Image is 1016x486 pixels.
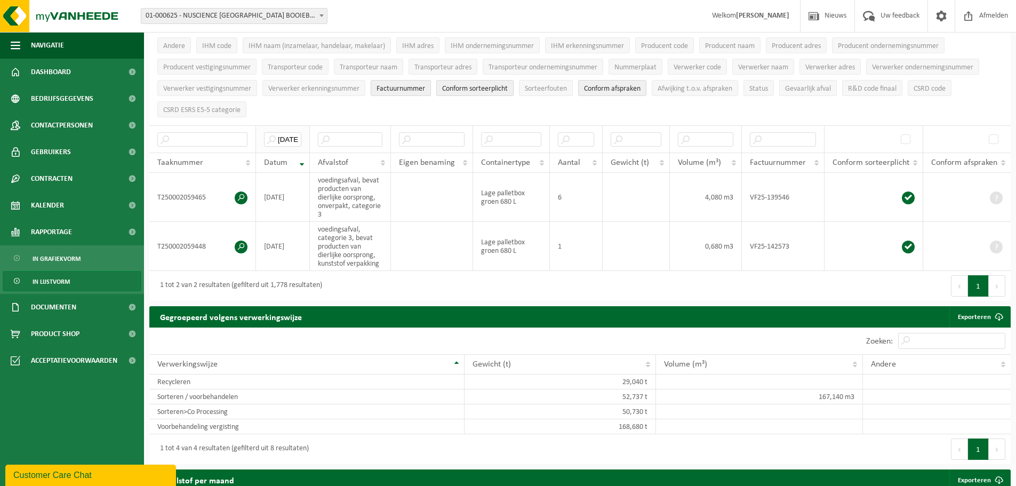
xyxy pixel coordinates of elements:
[445,37,540,53] button: IHM ondernemingsnummerIHM ondernemingsnummer: Activate to sort
[31,139,71,165] span: Gebruikers
[614,63,657,71] span: Nummerplaat
[31,192,64,219] span: Kalender
[465,404,656,419] td: 50,730 t
[699,37,761,53] button: Producent naamProducent naam: Activate to sort
[3,248,141,268] a: In grafiekvorm
[766,37,827,53] button: Producent adresProducent adres: Activate to sort
[268,63,323,71] span: Transporteur code
[149,222,256,271] td: T250002059448
[31,321,79,347] span: Product Shop
[779,80,837,96] button: Gevaarlijk afval : Activate to sort
[157,80,257,96] button: Verwerker vestigingsnummerVerwerker vestigingsnummer: Activate to sort
[742,222,825,271] td: VF25-142573
[473,173,550,222] td: Lage palletbox groen 680 L
[949,306,1010,328] a: Exporteren
[141,9,327,23] span: 01-000625 - NUSCIENCE BELGIUM BOOIEBOS - DRONGEN
[402,42,434,50] span: IHM adres
[550,222,603,271] td: 1
[519,80,573,96] button: SorteerfoutenSorteerfouten: Activate to sort
[931,158,997,167] span: Conform afspraken
[473,222,550,271] td: Lage palletbox groen 680 L
[749,85,768,93] span: Status
[785,85,831,93] span: Gevaarlijk afval
[31,347,117,374] span: Acceptatievoorwaarden
[310,222,391,271] td: voedingsafval, categorie 3, bevat producten van dierlijke oorsprong, kunststof verpakking
[866,337,893,346] label: Zoeken:
[968,439,989,460] button: 1
[310,173,391,222] td: voedingsafval, bevat producten van dierlijke oorsprong, onverpakt, categorie 3
[31,112,93,139] span: Contactpersonen
[149,306,313,327] h2: Gegroepeerd volgens verwerkingswijze
[31,32,64,59] span: Navigatie
[658,85,732,93] span: Afwijking t.o.v. afspraken
[951,275,968,297] button: Previous
[31,85,93,112] span: Bedrijfsgegevens
[848,85,897,93] span: R&D code finaal
[436,80,514,96] button: Conform sorteerplicht : Activate to sort
[149,389,465,404] td: Sorteren / voorbehandelen
[442,85,508,93] span: Conform sorteerplicht
[31,59,71,85] span: Dashboard
[738,63,788,71] span: Verwerker naam
[451,42,534,50] span: IHM ondernemingsnummer
[141,8,327,24] span: 01-000625 - NUSCIENCE BELGIUM BOOIEBOS - DRONGEN
[157,37,191,53] button: AndereAndere: Activate to sort
[377,85,425,93] span: Factuurnummer
[652,80,738,96] button: Afwijking t.o.v. afsprakenAfwijking t.o.v. afspraken: Activate to sort
[243,37,391,53] button: IHM naam (inzamelaar, handelaar, makelaar)IHM naam (inzamelaar, handelaar, makelaar): Activate to...
[163,106,241,114] span: CSRD ESRS E5-5 categorie
[264,158,287,167] span: Datum
[656,389,863,404] td: 167,140 m3
[157,101,246,117] button: CSRD ESRS E5-5 categorieCSRD ESRS E5-5 categorie: Activate to sort
[157,158,203,167] span: Taaknummer
[483,59,603,75] button: Transporteur ondernemingsnummerTransporteur ondernemingsnummer : Activate to sort
[33,249,81,269] span: In grafiekvorm
[489,63,597,71] span: Transporteur ondernemingsnummer
[525,85,567,93] span: Sorteerfouten
[31,219,72,245] span: Rapportage
[33,272,70,292] span: In lijstvorm
[249,42,385,50] span: IHM naam (inzamelaar, handelaar, makelaar)
[256,173,310,222] td: [DATE]
[551,42,624,50] span: IHM erkenningsnummer
[163,85,251,93] span: Verwerker vestigingsnummer
[968,275,989,297] button: 1
[155,276,322,296] div: 1 tot 2 van 2 resultaten (gefilterd uit 1,778 resultaten)
[31,294,76,321] span: Documenten
[772,42,821,50] span: Producent adres
[584,85,641,93] span: Conform afspraken
[558,158,580,167] span: Aantal
[833,158,909,167] span: Conform sorteerplicht
[742,173,825,222] td: VF25-139546
[705,42,755,50] span: Producent naam
[371,80,431,96] button: FactuurnummerFactuurnummer: Activate to sort
[163,42,185,50] span: Andere
[163,63,251,71] span: Producent vestigingsnummer
[732,59,794,75] button: Verwerker naamVerwerker naam: Activate to sort
[611,158,649,167] span: Gewicht (t)
[155,440,309,459] div: 1 tot 4 van 4 resultaten (gefilterd uit 8 resultaten)
[951,439,968,460] button: Previous
[262,59,329,75] button: Transporteur codeTransporteur code: Activate to sort
[578,80,646,96] button: Conform afspraken : Activate to sort
[409,59,477,75] button: Transporteur adresTransporteur adres: Activate to sort
[465,389,656,404] td: 52,737 t
[668,59,727,75] button: Verwerker codeVerwerker code: Activate to sort
[664,360,707,369] span: Volume (m³)
[832,37,945,53] button: Producent ondernemingsnummerProducent ondernemingsnummer: Activate to sort
[262,80,365,96] button: Verwerker erkenningsnummerVerwerker erkenningsnummer: Activate to sort
[268,85,359,93] span: Verwerker erkenningsnummer
[318,158,348,167] span: Afvalstof
[157,59,257,75] button: Producent vestigingsnummerProducent vestigingsnummer: Activate to sort
[545,37,630,53] button: IHM erkenningsnummerIHM erkenningsnummer: Activate to sort
[670,173,741,222] td: 4,080 m3
[635,37,694,53] button: Producent codeProducent code: Activate to sort
[641,42,688,50] span: Producent code
[871,360,896,369] span: Andere
[805,63,855,71] span: Verwerker adres
[736,12,789,20] strong: [PERSON_NAME]
[396,37,439,53] button: IHM adresIHM adres: Activate to sort
[866,59,979,75] button: Verwerker ondernemingsnummerVerwerker ondernemingsnummer: Activate to sort
[914,85,946,93] span: CSRD code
